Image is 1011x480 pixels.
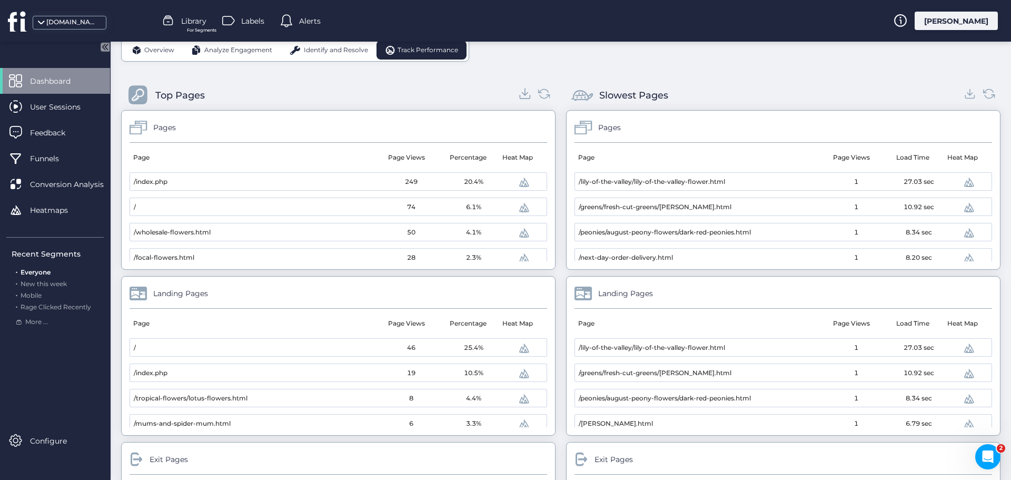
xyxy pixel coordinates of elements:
[30,127,81,139] span: Feedback
[574,143,820,172] mat-header-cell: Page
[906,228,932,238] span: 8.34 sec
[820,309,882,338] mat-header-cell: Page Views
[204,45,272,55] span: Analyze Engagement
[854,343,858,353] span: 1
[304,45,368,55] span: Identify and Resolve
[21,280,67,288] span: New this week
[904,202,934,212] span: 10.92 sec
[144,45,174,55] span: Overview
[21,291,42,299] span: Mobile
[854,394,858,404] span: 1
[375,309,437,338] mat-header-cell: Page Views
[30,101,96,113] span: User Sessions
[944,143,985,172] mat-header-cell: Heat Map
[134,419,231,429] span: /mums-and-spider-mum.html
[598,288,653,299] div: Landing Pages
[409,419,413,429] span: 6
[466,253,481,263] span: 2.3%
[187,27,216,34] span: For Segments
[904,368,934,378] span: 10.92 sec
[25,317,48,327] span: More ...
[594,454,633,465] div: Exit Pages
[134,177,167,187] span: /index.php
[16,301,17,311] span: .
[464,368,483,378] span: 10.5%
[579,343,725,353] span: /lily-of-the-valley/lily-of-the-valley-flower.html
[975,444,1000,469] iframe: Intercom live chat
[375,143,437,172] mat-header-cell: Page Views
[150,454,188,465] div: Exit Pages
[153,122,176,133] div: Pages
[153,288,208,299] div: Landing Pages
[882,143,944,172] mat-header-cell: Load Time
[854,253,858,263] span: 1
[30,75,86,87] span: Dashboard
[407,368,415,378] span: 19
[904,343,934,353] span: 27.03 sec
[398,45,458,55] span: Track Performance
[579,253,673,263] span: /next-day-order-delivery.html
[134,343,136,353] span: /
[464,343,483,353] span: 25.4%
[407,228,415,238] span: 50
[407,202,415,212] span: 74
[906,253,932,263] span: 8.20 sec
[30,435,83,447] span: Configure
[854,228,858,238] span: 1
[134,253,194,263] span: /focal-flowers.html
[134,368,167,378] span: /index.php
[12,248,104,260] div: Recent Segments
[130,309,375,338] mat-header-cell: Page
[499,143,540,172] mat-header-cell: Heat Map
[466,419,481,429] span: 3.3%
[579,202,731,212] span: /greens/fresh-cut-greens/[PERSON_NAME].html
[134,202,136,212] span: /
[820,143,882,172] mat-header-cell: Page Views
[599,88,668,103] div: Slowest Pages
[944,309,985,338] mat-header-cell: Heat Map
[30,204,84,216] span: Heatmaps
[997,444,1005,453] span: 2
[30,153,75,164] span: Funnels
[134,394,247,404] span: /tropical-flowers/lotus-flowers.html
[409,394,413,404] span: 8
[407,343,415,353] span: 46
[906,419,932,429] span: 6.79 sec
[155,88,205,103] div: Top Pages
[16,278,17,288] span: .
[882,309,944,338] mat-header-cell: Load Time
[915,12,998,30] div: [PERSON_NAME]
[241,15,264,27] span: Labels
[437,309,499,338] mat-header-cell: Percentage
[854,368,858,378] span: 1
[906,394,932,404] span: 8.34 sec
[854,419,858,429] span: 1
[46,17,99,27] div: [DOMAIN_NAME]
[466,202,481,212] span: 6.1%
[579,228,751,238] span: /peonies/august-peony-flowers/dark-red-peonies.html
[466,228,481,238] span: 4.1%
[579,419,653,429] span: /[PERSON_NAME].html
[181,15,206,27] span: Library
[579,394,751,404] span: /peonies/august-peony-flowers/dark-red-peonies.html
[134,228,211,238] span: /wholesale-flowers.html
[466,394,481,404] span: 4.4%
[299,15,321,27] span: Alerts
[16,289,17,299] span: .
[405,177,418,187] span: 249
[21,303,91,311] span: Rage Clicked Recently
[437,143,499,172] mat-header-cell: Percentage
[904,177,934,187] span: 27.03 sec
[598,122,621,133] div: Pages
[30,179,120,190] span: Conversion Analysis
[574,309,820,338] mat-header-cell: Page
[579,368,731,378] span: /greens/fresh-cut-greens/[PERSON_NAME].html
[499,309,540,338] mat-header-cell: Heat Map
[464,177,483,187] span: 20.4%
[16,266,17,276] span: .
[407,253,415,263] span: 28
[579,177,725,187] span: /lily-of-the-valley/lily-of-the-valley-flower.html
[854,202,858,212] span: 1
[854,177,858,187] span: 1
[130,143,375,172] mat-header-cell: Page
